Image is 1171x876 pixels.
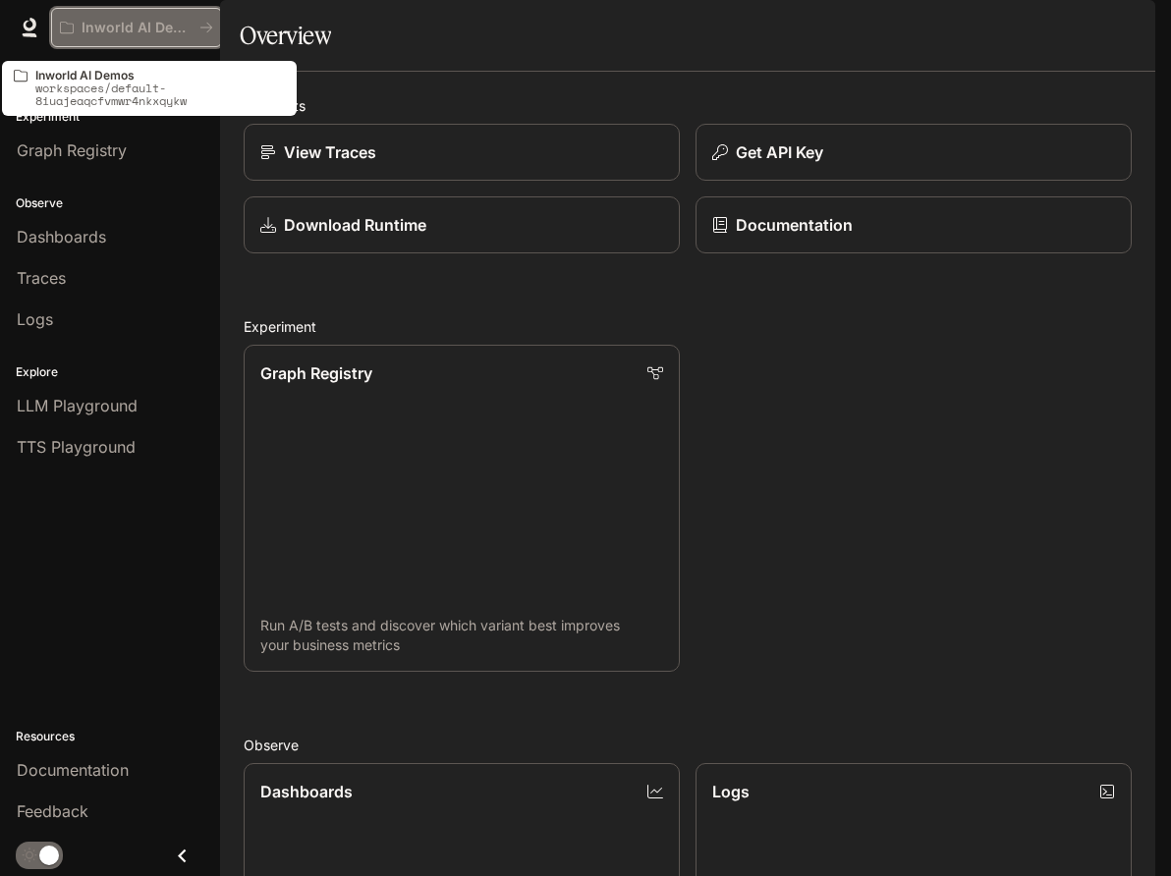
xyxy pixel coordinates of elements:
p: Download Runtime [284,213,426,237]
h1: Overview [240,16,331,55]
p: workspaces/default-8iuajeaqcfvmwr4nkxqykw [35,82,285,107]
h2: Shortcuts [244,95,1132,116]
p: Inworld AI Demos [82,20,192,36]
p: Get API Key [736,140,823,164]
h2: Experiment [244,316,1132,337]
p: Dashboards [260,780,353,803]
p: View Traces [284,140,376,164]
a: View Traces [244,124,680,181]
p: Graph Registry [260,361,372,385]
a: Graph RegistryRun A/B tests and discover which variant best improves your business metrics [244,345,680,672]
h2: Observe [244,735,1132,755]
button: Get API Key [696,124,1132,181]
p: Documentation [736,213,853,237]
button: All workspaces [51,8,222,47]
p: Logs [712,780,750,803]
p: Inworld AI Demos [35,69,285,82]
a: Download Runtime [244,196,680,253]
p: Run A/B tests and discover which variant best improves your business metrics [260,616,663,655]
a: Documentation [696,196,1132,253]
